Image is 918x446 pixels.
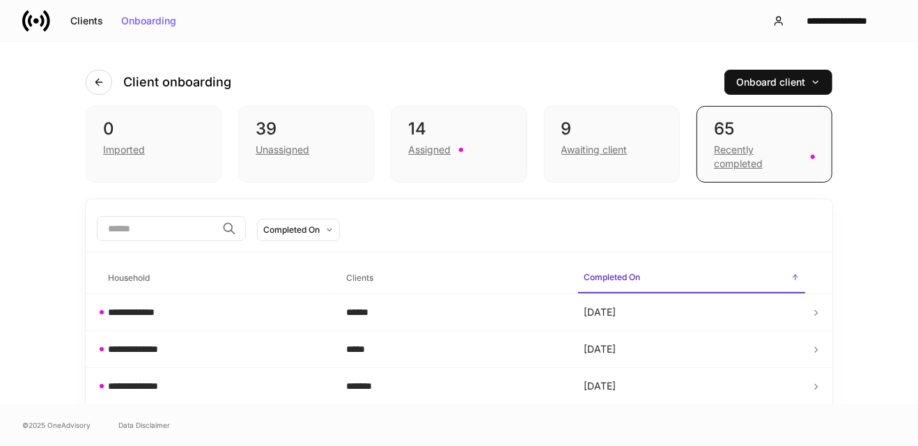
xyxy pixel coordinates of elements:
[123,74,231,91] h4: Client onboarding
[573,368,811,405] td: [DATE]
[118,420,170,431] a: Data Disclaimer
[584,270,640,284] h6: Completed On
[408,143,451,157] div: Assigned
[714,118,815,140] div: 65
[346,271,373,284] h6: Clients
[724,70,832,95] button: Onboard client
[561,118,662,140] div: 9
[736,77,820,87] div: Onboard client
[573,294,811,331] td: [DATE]
[86,106,221,183] div: 0Imported
[714,143,802,171] div: Recently completed
[256,143,309,157] div: Unassigned
[103,143,145,157] div: Imported
[112,10,185,32] button: Onboarding
[238,106,374,183] div: 39Unassigned
[341,264,568,293] span: Clients
[573,331,811,368] td: [DATE]
[544,106,680,183] div: 9Awaiting client
[108,271,150,284] h6: Household
[22,420,91,431] span: © 2025 OneAdvisory
[70,16,103,26] div: Clients
[256,118,357,140] div: 39
[561,143,628,157] div: Awaiting client
[408,118,509,140] div: 14
[391,106,527,183] div: 14Assigned
[102,264,329,293] span: Household
[263,223,320,236] div: Completed On
[697,106,832,183] div: 65Recently completed
[61,10,112,32] button: Clients
[103,118,204,140] div: 0
[257,219,340,241] button: Completed On
[578,263,805,293] span: Completed On
[121,16,176,26] div: Onboarding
